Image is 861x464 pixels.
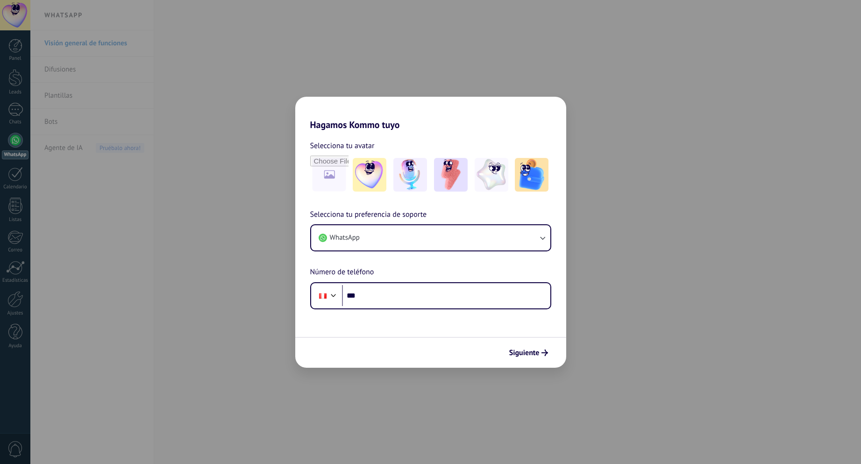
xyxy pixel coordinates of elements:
img: -4.jpeg [475,158,508,192]
button: WhatsApp [311,225,550,250]
span: Selecciona tu avatar [310,140,375,152]
img: -1.jpeg [353,158,386,192]
img: -5.jpeg [515,158,548,192]
div: Peru: + 51 [314,286,332,306]
button: Siguiente [505,345,552,361]
span: WhatsApp [330,233,360,243]
span: Siguiente [509,350,540,356]
span: Selecciona tu preferencia de soporte [310,209,427,221]
span: Número de teléfono [310,266,374,278]
h2: Hagamos Kommo tuyo [295,97,566,130]
img: -3.jpeg [434,158,468,192]
img: -2.jpeg [393,158,427,192]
